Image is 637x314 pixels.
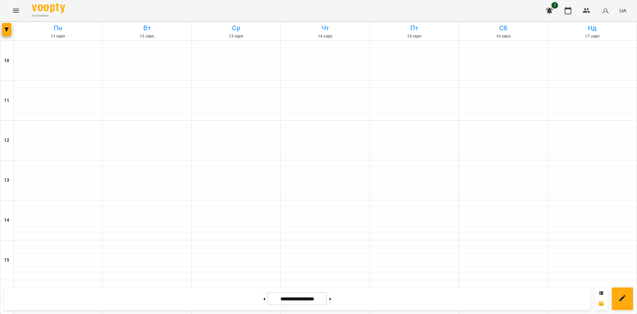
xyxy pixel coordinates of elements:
img: Voopty Logo [32,3,65,13]
h6: Пн [15,23,101,33]
h6: Ср [193,23,279,33]
span: For Business [32,14,65,18]
h6: Чт [282,23,368,33]
h6: 12 серп [104,33,190,40]
h6: 11 серп [15,33,101,40]
h6: 12 [4,137,9,144]
button: UA [617,4,629,17]
h6: Вт [104,23,190,33]
h6: 15 [4,257,9,264]
span: 1 [551,2,558,9]
h6: Нд [549,23,636,33]
h6: 10 [4,57,9,64]
button: Menu [8,3,24,19]
h6: Сб [460,23,546,33]
h6: Пт [371,23,458,33]
h6: 17 серп [549,33,636,40]
h6: 15 серп [371,33,458,40]
h6: 13 серп [193,33,279,40]
h6: 13 [4,177,9,184]
img: avatar_s.png [601,6,610,15]
h6: 11 [4,97,9,104]
h6: 14 серп [282,33,368,40]
h6: 14 [4,217,9,224]
h6: 16 серп [460,33,546,40]
span: UA [619,7,626,14]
